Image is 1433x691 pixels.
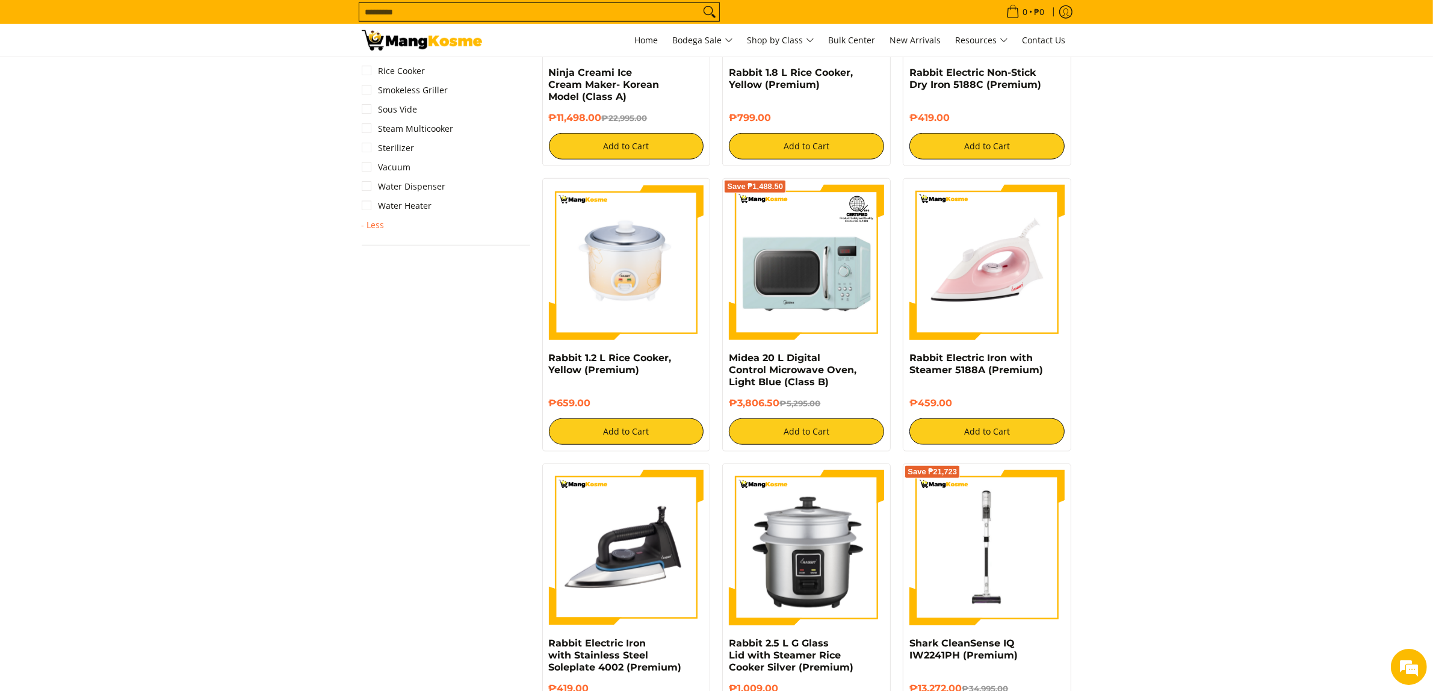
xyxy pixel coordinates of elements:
h6: ₱419.00 [909,112,1065,124]
img: rabbit-1.2-liter-rice-cooker-yellow-full-view-mang-kosme [549,185,704,340]
span: - Less [362,220,385,230]
a: Rice Cooker [362,61,426,81]
span: Resources [956,33,1008,48]
span: ₱0 [1033,8,1047,16]
h6: ₱799.00 [729,112,884,124]
button: Add to Cart [729,133,884,160]
a: Steam Multicooker [362,119,454,138]
button: Add to Cart [909,418,1065,445]
h6: ₱11,498.00 [549,112,704,124]
a: Ninja Creami Ice Cream Maker- Korean Model (Class A) [549,67,660,102]
a: Bodega Sale [667,24,739,57]
button: Add to Cart [549,418,704,445]
a: Rabbit 1.2 L Rice Cooker, Yellow (Premium) [549,352,672,376]
img: shark-cleansense-cordless-stick-vacuum-front-full-view-mang-kosme [909,470,1065,625]
h6: ₱459.00 [909,397,1065,409]
a: Midea 20 L Digital Control Microwave Oven, Light Blue (Class B) [729,352,856,388]
a: Sous Vide [362,100,418,119]
span: Save ₱21,723 [908,468,957,476]
img: https://mangkosme.com/products/rabbit-2-5-l-g-glass-lid-with-steamer-rice-cooker-silver-class-a [729,470,884,625]
a: New Arrivals [884,24,947,57]
span: Save ₱1,488.50 [727,183,783,190]
span: 0 [1021,8,1030,16]
img: https://mangkosme.com/products/rabbit-eletric-iron-with-steamer-5188a-class-a [909,185,1065,340]
span: New Arrivals [890,34,941,46]
h6: ₱3,806.50 [729,397,884,409]
span: Bodega Sale [673,33,733,48]
span: Bulk Center [829,34,876,46]
nav: Main Menu [494,24,1072,57]
a: Rabbit 1.8 L Rice Cooker, Yellow (Premium) [729,67,853,90]
img: Midea 20 L Digital Control Microwave Oven, Light Blue (Class B) [729,185,884,340]
a: Resources [950,24,1014,57]
button: Search [700,3,719,21]
img: https://mangkosme.com/products/rabbit-electric-iron-with-stainless-steel-soleplate-4002-class-a [549,470,704,625]
span: • [1003,5,1048,19]
del: ₱5,295.00 [779,398,820,408]
span: Shop by Class [747,33,814,48]
a: Home [629,24,664,57]
a: Rabbit Electric Iron with Stainless Steel Soleplate 4002 (Premium) [549,637,682,673]
a: Water Heater [362,196,432,215]
a: Vacuum [362,158,411,177]
summary: Open [362,220,385,230]
a: Shop by Class [741,24,820,57]
span: Home [635,34,658,46]
button: Add to Cart [549,133,704,160]
button: Add to Cart [909,133,1065,160]
a: Contact Us [1017,24,1072,57]
a: Bulk Center [823,24,882,57]
a: Smokeless Griller [362,81,448,100]
a: Water Dispenser [362,177,446,196]
h6: ₱659.00 [549,397,704,409]
button: Add to Cart [729,418,884,445]
a: Sterilizer [362,138,415,158]
del: ₱22,995.00 [602,113,648,123]
span: Contact Us [1023,34,1066,46]
a: Rabbit Electric Non-Stick Dry Iron 5188C (Premium) [909,67,1041,90]
a: Rabbit Electric Iron with Steamer 5188A (Premium) [909,352,1043,376]
a: Rabbit 2.5 L G Glass Lid with Steamer Rice Cooker Silver (Premium) [729,637,853,673]
a: Shark CleanSense IQ IW2241PH (Premium) [909,637,1018,661]
img: Small Appliances l Mang Kosme: Home Appliances Warehouse Sale [362,30,482,51]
